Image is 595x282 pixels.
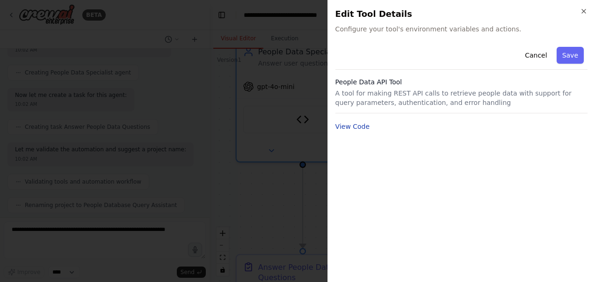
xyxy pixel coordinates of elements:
button: Cancel [519,47,552,64]
span: Configure your tool's environment variables and actions. [335,24,588,34]
h2: Edit Tool Details [335,7,588,21]
button: View Code [335,122,370,131]
p: A tool for making REST API calls to retrieve people data with support for query parameters, authe... [335,89,588,107]
h3: People Data API Tool [335,77,588,87]
button: Save [557,47,584,64]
